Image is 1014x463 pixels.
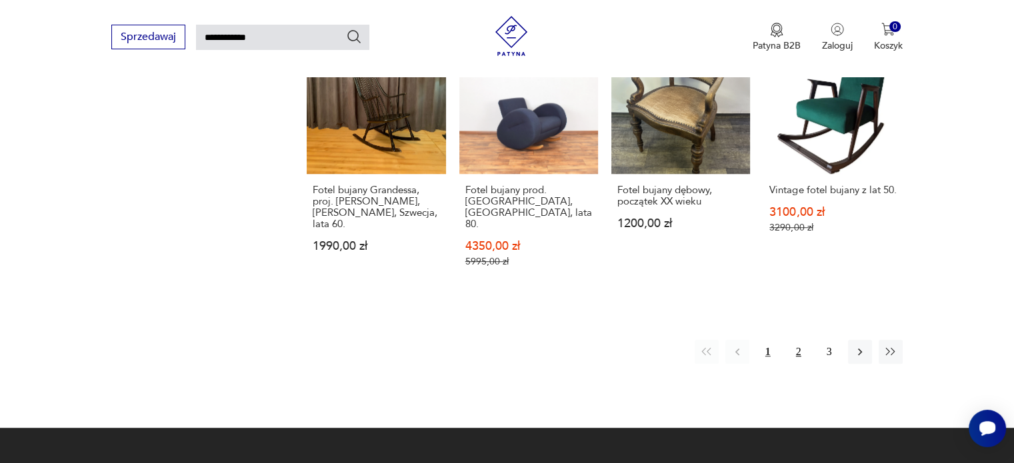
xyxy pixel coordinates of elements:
p: 1200,00 zł [617,218,744,229]
p: 3100,00 zł [769,207,896,218]
img: Ikona medalu [770,23,783,37]
div: 0 [889,21,901,33]
p: 3290,00 zł [769,222,896,233]
a: Ikona medaluPatyna B2B [753,23,801,52]
h3: Fotel bujany prod. [GEOGRAPHIC_DATA], [GEOGRAPHIC_DATA], lata 80. [465,185,592,230]
button: 3 [817,340,841,364]
a: Fotel bujany dębowy, początek XX wiekuFotel bujany dębowy, początek XX wieku1200,00 zł [611,35,750,293]
button: Szukaj [346,29,362,45]
button: Zaloguj [822,23,853,52]
a: Fotel bujany Grandessa, proj. Lena Larsson, Nesto, Szwecja, lata 60.Fotel bujany Grandessa, proj.... [307,35,445,293]
a: SaleFotel bujany prod. Bretz, Niemcy, lata 80.Fotel bujany prod. [GEOGRAPHIC_DATA], [GEOGRAPHIC_D... [459,35,598,293]
a: SaleVintage fotel bujany z lat 50.Vintage fotel bujany z lat 50.3100,00 zł3290,00 zł [763,35,902,293]
button: 0Koszyk [874,23,903,52]
p: Koszyk [874,39,903,52]
button: Patyna B2B [753,23,801,52]
p: 4350,00 zł [465,240,592,252]
button: 2 [787,340,811,364]
h3: Fotel bujany dębowy, początek XX wieku [617,185,744,207]
img: Patyna - sklep z meblami i dekoracjami vintage [491,16,531,56]
p: Zaloguj [822,39,853,52]
button: 1 [756,340,780,364]
a: Sprzedawaj [111,33,185,43]
iframe: Smartsupp widget button [969,410,1006,447]
img: Ikona koszyka [881,23,895,36]
p: 5995,00 zł [465,256,592,267]
img: Ikonka użytkownika [831,23,844,36]
p: 1990,00 zł [313,240,439,252]
h3: Fotel bujany Grandessa, proj. [PERSON_NAME], [PERSON_NAME], Szwecja, lata 60. [313,185,439,230]
h3: Vintage fotel bujany z lat 50. [769,185,896,196]
button: Sprzedawaj [111,25,185,49]
p: Patyna B2B [753,39,801,52]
